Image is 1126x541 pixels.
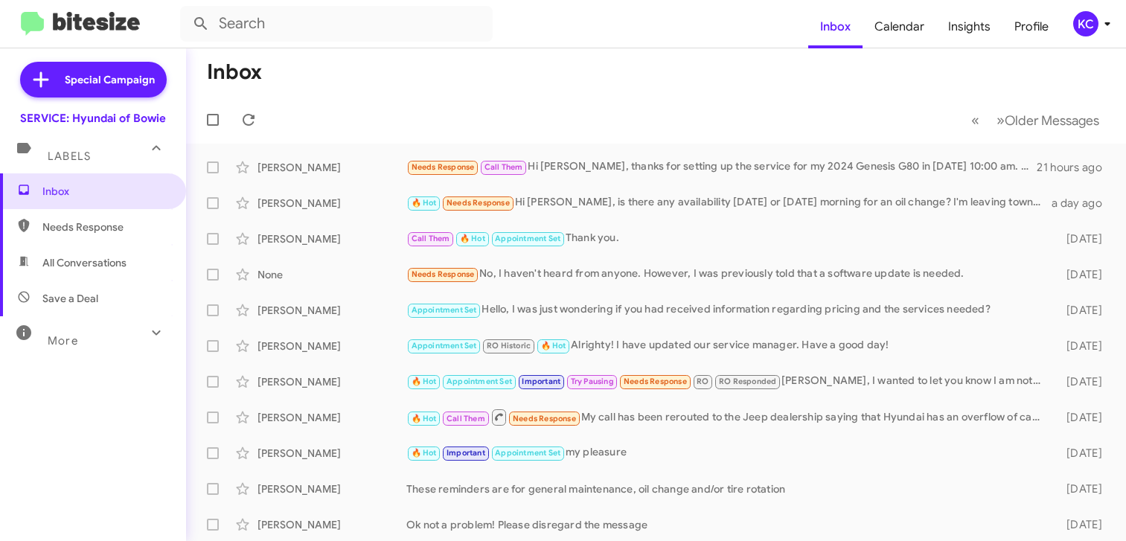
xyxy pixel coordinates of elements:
div: No, I haven't heard from anyone. However, I was previously told that a software update is needed. [406,266,1048,283]
a: Profile [1002,5,1061,48]
a: Inbox [808,5,863,48]
span: 🔥 Hot [541,341,566,350]
span: RO Historic [487,341,531,350]
div: [DATE] [1048,339,1114,353]
div: My call has been rerouted to the Jeep dealership saying that Hyundai has an overflow of calls. I ... [406,408,1048,426]
div: [DATE] [1048,303,1114,318]
div: [PERSON_NAME], I wanted to let you know I am not happy at all with my service [DATE]. As of this ... [406,373,1048,390]
span: Appointment Set [447,377,512,386]
span: More [48,334,78,348]
div: [DATE] [1048,374,1114,389]
div: [DATE] [1048,446,1114,461]
span: Save a Deal [42,291,98,306]
div: [PERSON_NAME] [257,160,406,175]
span: Needs Response [412,162,475,172]
div: [PERSON_NAME] [257,517,406,532]
div: Ok not a problem! Please disregard the message [406,517,1048,532]
span: Important [447,448,485,458]
div: [PERSON_NAME] [257,481,406,496]
span: Appointment Set [495,448,560,458]
span: RO Responded [719,377,776,386]
div: SERVICE: Hyundai of Bowie [20,111,166,126]
div: [DATE] [1048,267,1114,282]
button: KC [1061,11,1110,36]
span: All Conversations [42,255,127,270]
span: Needs Response [412,269,475,279]
span: Labels [48,150,91,163]
span: Call Them [484,162,523,172]
a: Special Campaign [20,62,167,97]
div: [PERSON_NAME] [257,196,406,211]
div: a day ago [1048,196,1114,211]
span: Needs Response [513,414,576,423]
a: Insights [936,5,1002,48]
span: Needs Response [624,377,687,386]
span: Important [522,377,560,386]
a: Calendar [863,5,936,48]
div: Hi [PERSON_NAME], is there any availability [DATE] or [DATE] morning for an oil change? I'm leavi... [406,194,1048,211]
h1: Inbox [207,60,262,84]
div: KC [1073,11,1098,36]
span: Appointment Set [495,234,560,243]
span: Inbox [42,184,169,199]
div: 21 hours ago [1037,160,1114,175]
span: Appointment Set [412,305,477,315]
span: RO [697,377,708,386]
div: Hello, I was just wondering if you had received information regarding pricing and the services ne... [406,301,1048,318]
span: Needs Response [447,198,510,208]
div: [PERSON_NAME] [257,374,406,389]
span: 🔥 Hot [412,448,437,458]
span: Special Campaign [65,72,155,87]
span: 🔥 Hot [460,234,485,243]
div: [PERSON_NAME] [257,231,406,246]
div: [PERSON_NAME] [257,339,406,353]
span: Older Messages [1005,112,1099,129]
div: [DATE] [1048,517,1114,532]
span: 🔥 Hot [412,414,437,423]
div: [PERSON_NAME] [257,303,406,318]
div: Thank you. [406,230,1048,247]
span: Call Them [412,234,450,243]
span: Try Pausing [571,377,614,386]
span: 🔥 Hot [412,198,437,208]
span: Appointment Set [412,341,477,350]
div: [DATE] [1048,410,1114,425]
span: » [997,111,1005,129]
span: 🔥 Hot [412,377,437,386]
div: [DATE] [1048,231,1114,246]
div: my pleasure [406,444,1048,461]
div: [PERSON_NAME] [257,410,406,425]
input: Search [180,6,493,42]
nav: Page navigation example [963,105,1108,135]
div: None [257,267,406,282]
div: Alrighty! I have updated our service manager. Have a good day! [406,337,1048,354]
div: [DATE] [1048,481,1114,496]
div: These reminders are for general maintenance, oil change and/or tire rotation [406,481,1048,496]
span: Needs Response [42,220,169,234]
span: « [971,111,979,129]
div: [PERSON_NAME] [257,446,406,461]
button: Next [988,105,1108,135]
span: Call Them [447,414,485,423]
div: Hi [PERSON_NAME], thanks for setting up the service for my 2024 Genesis G80 in [DATE] 10:00 am. P... [406,159,1037,176]
button: Previous [962,105,988,135]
